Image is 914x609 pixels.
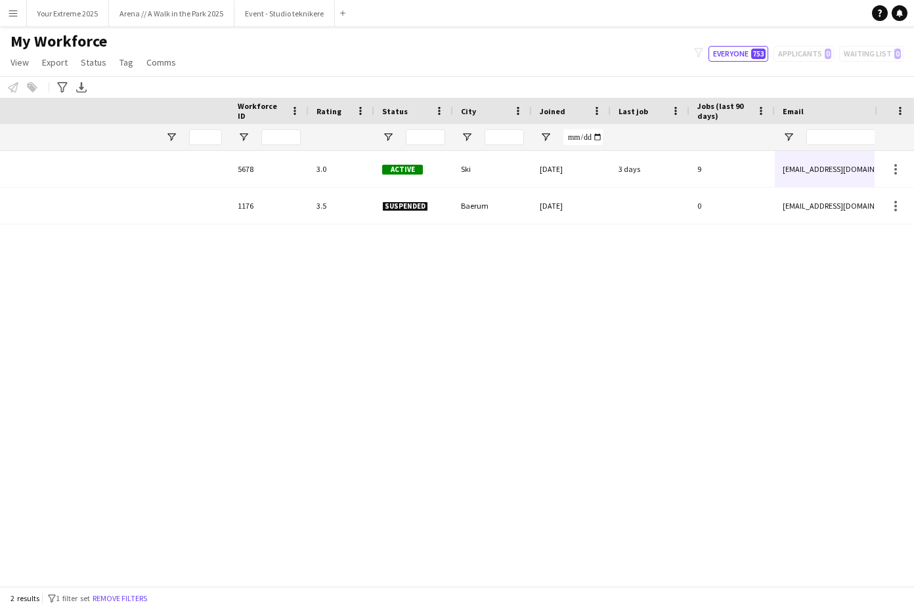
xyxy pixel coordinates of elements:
[76,54,112,71] a: Status
[120,56,133,68] span: Tag
[27,1,109,26] button: Your Extreme 2025
[485,129,524,145] input: City Filter Input
[619,106,648,116] span: Last job
[783,106,804,116] span: Email
[81,56,106,68] span: Status
[540,106,565,116] span: Joined
[189,129,222,145] input: Last Name Filter Input
[689,188,775,224] div: 0
[309,151,374,187] div: 3.0
[309,188,374,224] div: 3.5
[783,131,794,143] button: Open Filter Menu
[146,56,176,68] span: Comms
[697,101,751,121] span: Jobs (last 90 days)
[5,54,34,71] a: View
[382,201,428,211] span: Suspended
[11,31,107,51] span: My Workforce
[238,131,250,143] button: Open Filter Menu
[261,129,301,145] input: Workforce ID Filter Input
[611,151,689,187] div: 3 days
[406,129,445,145] input: Status Filter Input
[11,56,29,68] span: View
[689,151,775,187] div: 9
[114,54,139,71] a: Tag
[316,106,341,116] span: Rating
[461,106,476,116] span: City
[230,188,309,224] div: 1176
[165,131,177,143] button: Open Filter Menu
[382,106,408,116] span: Status
[109,1,234,26] button: Arena // A Walk in the Park 2025
[382,131,394,143] button: Open Filter Menu
[141,54,181,71] a: Comms
[563,129,603,145] input: Joined Filter Input
[56,593,90,603] span: 1 filter set
[382,165,423,175] span: Active
[532,151,611,187] div: [DATE]
[751,49,766,59] span: 753
[461,131,473,143] button: Open Filter Menu
[532,188,611,224] div: [DATE]
[90,591,150,606] button: Remove filters
[74,79,89,95] app-action-btn: Export XLSX
[234,1,335,26] button: Event - Studio teknikere
[238,101,285,121] span: Workforce ID
[453,151,532,187] div: Ski
[708,46,768,62] button: Everyone753
[37,54,73,71] a: Export
[540,131,552,143] button: Open Filter Menu
[230,151,309,187] div: 5678
[453,188,532,224] div: Baerum
[42,56,68,68] span: Export
[54,79,70,95] app-action-btn: Advanced filters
